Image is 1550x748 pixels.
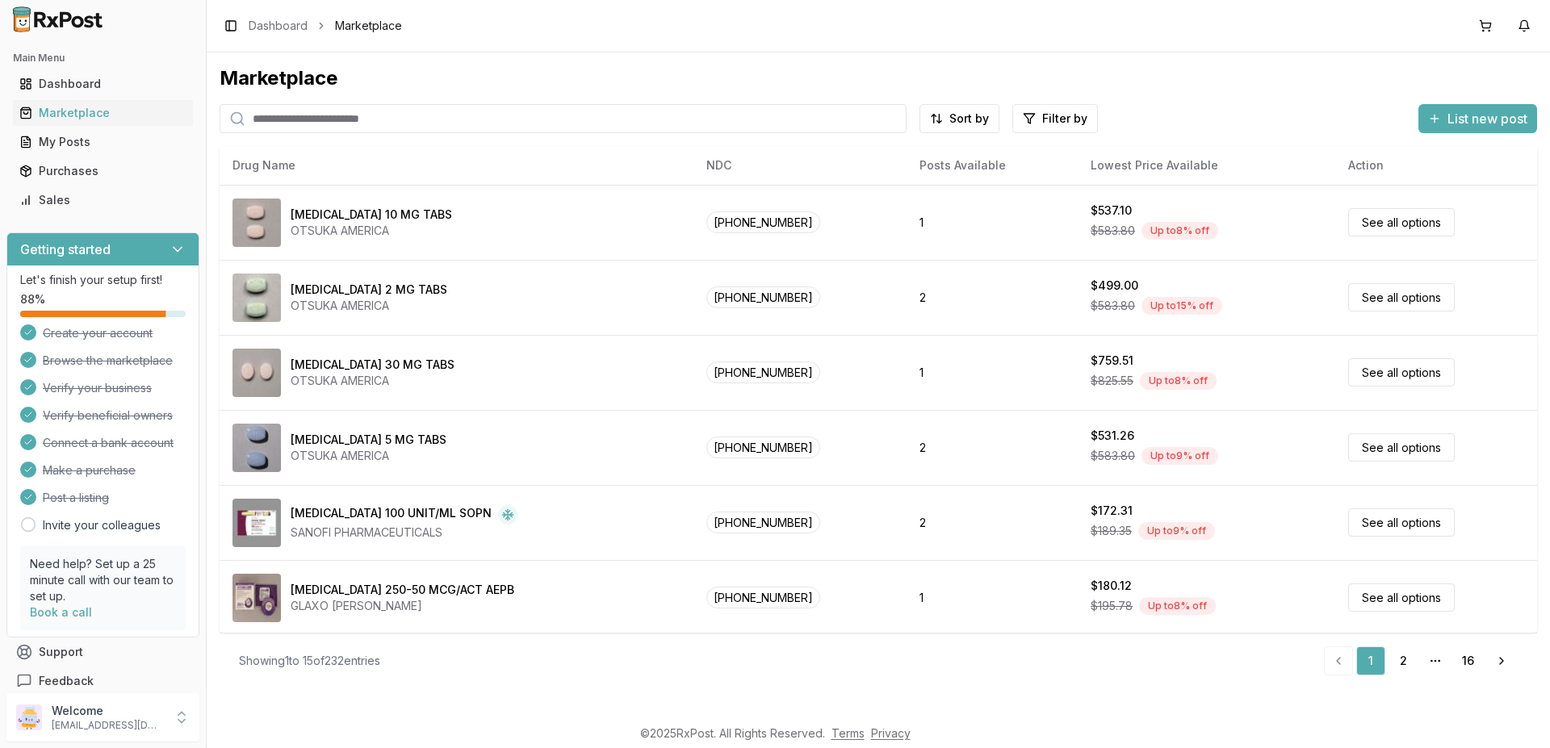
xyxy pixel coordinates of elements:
[291,505,492,524] div: [MEDICAL_DATA] 100 UNIT/ML SOPN
[1012,104,1098,133] button: Filter by
[1091,448,1135,464] span: $583.80
[1091,203,1132,219] div: $537.10
[19,76,186,92] div: Dashboard
[1418,112,1537,128] a: List new post
[1078,146,1335,185] th: Lowest Price Available
[1453,646,1482,675] a: 16
[1447,109,1527,128] span: List new post
[291,357,455,373] div: [MEDICAL_DATA] 30 MG TABS
[6,100,199,126] button: Marketplace
[52,703,164,719] p: Welcome
[1348,208,1455,236] a: See all options
[291,282,447,298] div: [MEDICAL_DATA] 2 MG TABS
[907,260,1078,335] td: 2
[706,587,820,608] span: [PHONE_NUMBER]
[1142,297,1222,315] div: Up to 15 % off
[6,667,199,696] button: Feedback
[19,105,186,121] div: Marketplace
[13,98,193,127] a: Marketplace
[335,18,402,34] span: Marketplace
[1495,693,1534,732] iframe: Intercom live chat
[43,380,152,396] span: Verify your business
[13,69,193,98] a: Dashboard
[291,298,447,314] div: OTSUKA AMERICA
[6,637,199,667] button: Support
[291,223,452,239] div: OTSUKA AMERICA
[6,6,110,32] img: RxPost Logo
[19,163,186,179] div: Purchases
[291,448,446,464] div: OTSUKA AMERICA
[1142,447,1218,465] div: Up to 9 % off
[30,605,92,619] a: Book a call
[220,65,1537,91] div: Marketplace
[907,485,1078,560] td: 2
[1142,222,1218,240] div: Up to 8 % off
[1348,283,1455,311] a: See all options
[1091,278,1138,294] div: $499.00
[6,129,199,155] button: My Posts
[871,726,911,740] a: Privacy
[20,240,111,259] h3: Getting started
[43,325,153,341] span: Create your account
[6,187,199,213] button: Sales
[232,499,281,547] img: Admelog SoloStar 100 UNIT/ML SOPN
[13,127,193,157] a: My Posts
[249,18,308,34] a: Dashboard
[220,146,693,185] th: Drug Name
[19,134,186,150] div: My Posts
[291,432,446,448] div: [MEDICAL_DATA] 5 MG TABS
[920,104,999,133] button: Sort by
[907,335,1078,410] td: 1
[239,653,380,669] div: Showing 1 to 15 of 232 entries
[1348,433,1455,462] a: See all options
[1091,353,1133,369] div: $759.51
[907,410,1078,485] td: 2
[949,111,989,127] span: Sort by
[1091,298,1135,314] span: $583.80
[1091,578,1132,594] div: $180.12
[232,198,281,247] img: Abilify 10 MG TABS
[20,272,186,288] p: Let's finish your setup first!
[693,146,907,185] th: NDC
[1335,146,1537,185] th: Action
[291,582,514,598] div: [MEDICAL_DATA] 250-50 MCG/ACT AEPB
[232,349,281,397] img: Abilify 30 MG TABS
[1485,646,1518,675] a: Go to next page
[706,211,820,233] span: [PHONE_NUMBER]
[30,556,176,604] p: Need help? Set up a 25 minute call with our team to set up.
[706,361,820,383] span: [PHONE_NUMBER]
[1324,646,1518,675] nav: pagination
[232,424,281,472] img: Abilify 5 MG TABS
[706,286,820,308] span: [PHONE_NUMBER]
[1091,503,1133,519] div: $172.31
[291,207,452,223] div: [MEDICAL_DATA] 10 MG TABS
[6,158,199,184] button: Purchases
[1348,508,1455,537] a: See all options
[907,185,1078,260] td: 1
[19,192,186,208] div: Sales
[706,437,820,458] span: [PHONE_NUMBER]
[1091,523,1132,539] span: $189.35
[13,186,193,215] a: Sales
[1389,646,1418,675] a: 2
[6,71,199,97] button: Dashboard
[13,52,193,65] h2: Main Menu
[43,407,173,424] span: Verify beneficial owners
[291,524,517,541] div: SANOFI PHARMACEUTICALS
[1091,373,1133,389] span: $825.55
[907,560,1078,635] td: 1
[907,146,1078,185] th: Posts Available
[20,291,45,307] span: 88 %
[291,373,455,389] div: OTSUKA AMERICA
[43,490,109,506] span: Post a listing
[39,673,94,689] span: Feedback
[43,435,174,451] span: Connect a bank account
[249,18,402,34] nav: breadcrumb
[291,598,514,614] div: GLAXO [PERSON_NAME]
[16,704,42,730] img: User avatar
[1139,597,1216,615] div: Up to 8 % off
[1138,522,1215,540] div: Up to 9 % off
[832,726,865,740] a: Terms
[1348,358,1455,387] a: See all options
[1140,372,1217,390] div: Up to 8 % off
